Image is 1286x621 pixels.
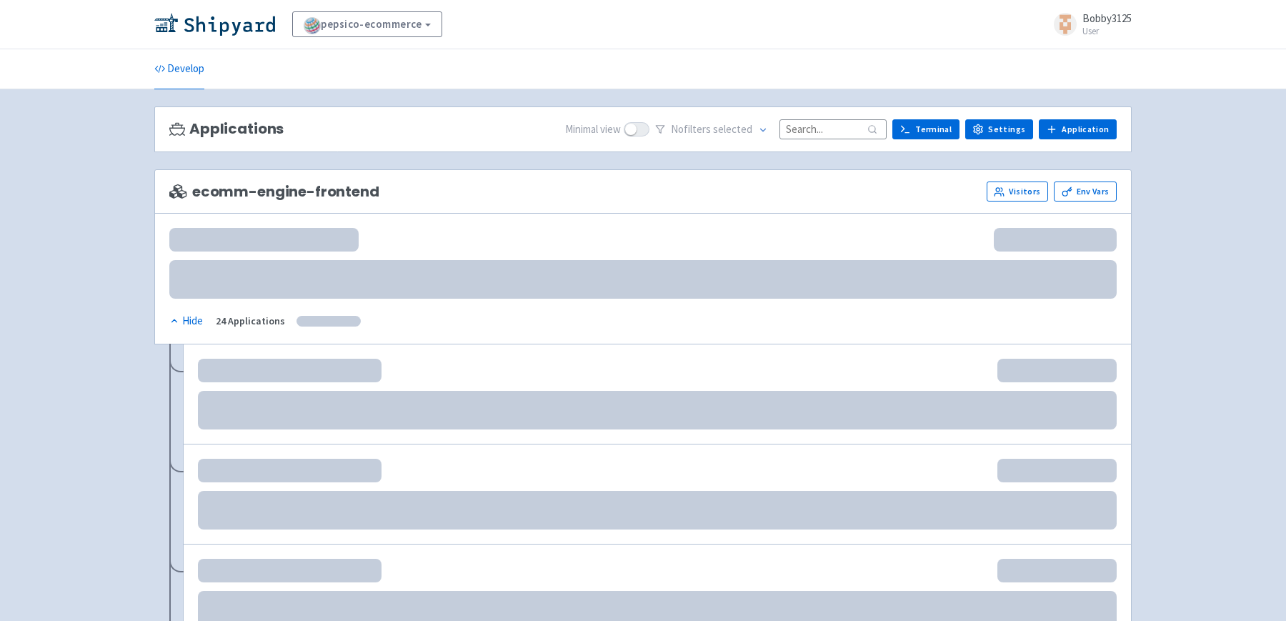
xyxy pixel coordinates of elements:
[1082,26,1132,36] small: User
[154,13,275,36] img: Shipyard logo
[1039,119,1117,139] a: Application
[713,122,752,136] span: selected
[169,184,379,200] span: ecomm-engine-frontend
[1082,11,1132,25] span: Bobby3125
[565,121,621,138] span: Minimal view
[671,121,752,138] span: No filter s
[216,313,285,329] div: 24 Applications
[892,119,959,139] a: Terminal
[169,313,203,329] div: Hide
[779,119,887,139] input: Search...
[292,11,442,37] a: pepsico-ecommerce
[965,119,1033,139] a: Settings
[1054,182,1117,202] a: Env Vars
[154,49,204,89] a: Develop
[1045,13,1132,36] a: Bobby3125 User
[169,121,284,137] h3: Applications
[169,313,204,329] button: Hide
[987,182,1048,202] a: Visitors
